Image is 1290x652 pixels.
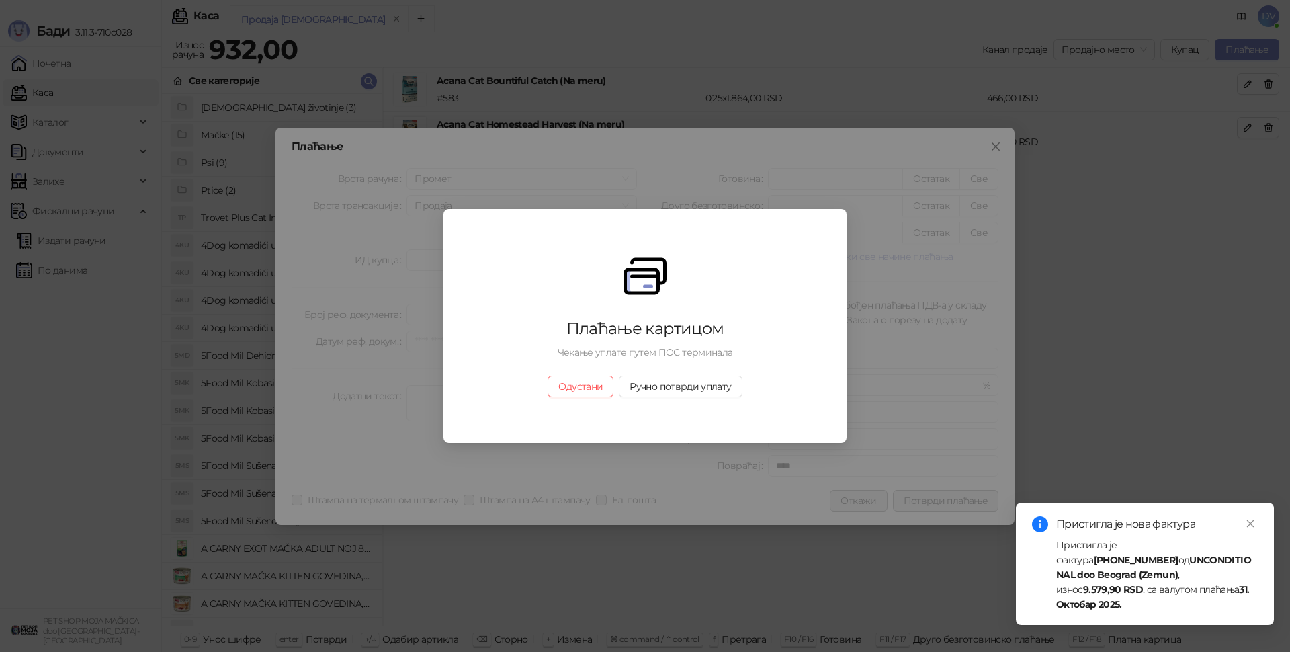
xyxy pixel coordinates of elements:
strong: 9.579,90 RSD [1083,583,1143,596]
strong: [PHONE_NUMBER] [1094,554,1178,566]
a: Close [1243,516,1258,531]
div: Пристигла је нова фактура [1056,516,1258,532]
span: close [1246,519,1255,528]
button: Одустани [548,376,613,397]
div: Плаћање картицом [481,318,809,339]
div: Пристигла је фактура од , износ , са валутом плаћања [1056,538,1258,612]
div: Чекање уплате путем ПОС терминала [481,345,809,360]
strong: UNCONDITIONAL doo Beograd (Zemun) [1056,554,1251,581]
button: Ручно потврди уплату [619,376,742,397]
span: info-circle [1032,516,1048,532]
